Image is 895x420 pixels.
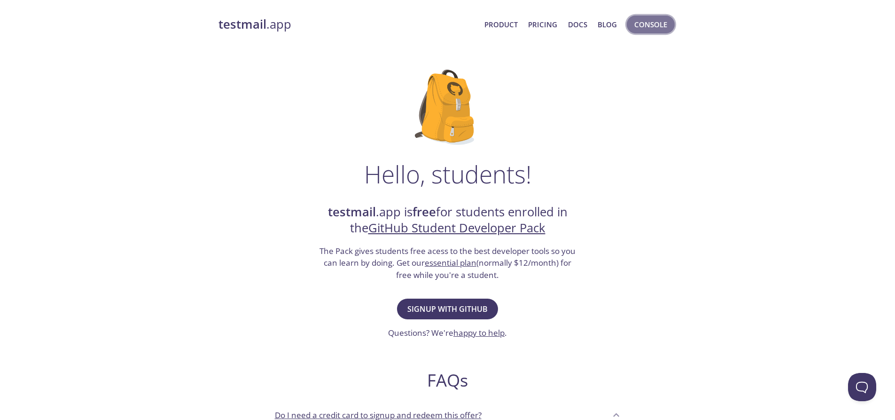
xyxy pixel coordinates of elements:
span: Signup with GitHub [407,302,488,316]
h1: Hello, students! [364,160,531,188]
h3: Questions? We're . [388,327,507,339]
a: testmail.app [218,16,477,32]
iframe: Help Scout Beacon - Open [848,373,876,401]
button: Signup with GitHub [397,299,498,319]
a: happy to help [453,327,505,338]
h2: .app is for students enrolled in the [319,204,577,237]
img: github-student-backpack.png [415,70,480,145]
h3: The Pack gives students free acess to the best developer tools so you can learn by doing. Get our... [319,245,577,281]
span: Console [634,18,667,31]
a: essential plan [425,257,476,268]
a: Product [484,18,518,31]
a: Pricing [528,18,557,31]
strong: testmail [328,204,376,220]
h2: FAQs [267,370,628,391]
strong: testmail [218,16,266,32]
button: Console [627,16,675,33]
a: Blog [598,18,617,31]
a: GitHub Student Developer Pack [368,220,545,236]
strong: free [412,204,436,220]
a: Docs [568,18,587,31]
